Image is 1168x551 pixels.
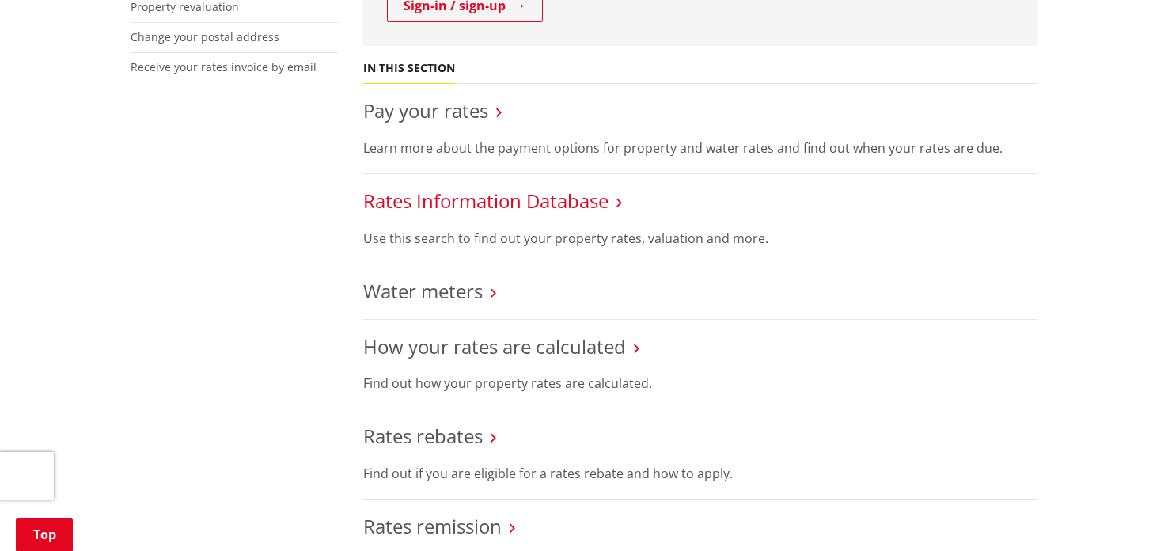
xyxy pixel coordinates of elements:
h5: In this section [363,62,455,75]
a: Change your postal address [131,29,279,44]
p: Find out how your property rates are calculated. [363,374,1037,393]
p: Find out if you are eligible for a rates rebate and how to apply. [363,464,1037,483]
a: Receive your rates invoice by email [131,59,317,74]
iframe: Messenger Launcher [1095,484,1152,541]
p: Learn more about the payment options for property and water rates and find out when your rates ar... [363,139,1037,158]
p: Use this search to find out your property rates, valuation and more. [363,229,1037,248]
a: Rates rebates [363,423,483,449]
a: Water meters [363,278,483,304]
a: Pay your rates [363,97,488,123]
a: How your rates are calculated [363,333,626,359]
a: Rates remission [363,513,502,539]
a: Top [16,518,73,551]
a: Rates Information Database [363,188,609,214]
